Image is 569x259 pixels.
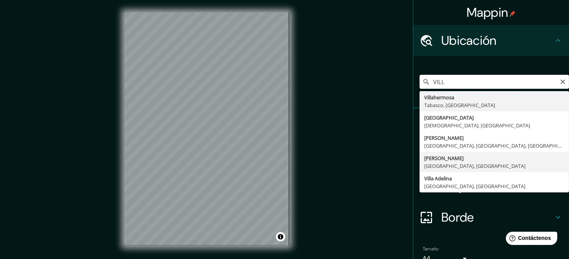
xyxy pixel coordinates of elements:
[276,232,285,241] button: Activar o desactivar atribución
[413,202,569,233] div: Borde
[420,75,569,89] input: Elige tu ciudad o zona
[467,4,508,21] font: Mappin
[424,134,464,141] font: [PERSON_NAME]
[509,11,516,17] img: pin-icon.png
[413,139,569,171] div: Estilo
[441,32,497,49] font: Ubicación
[560,78,566,85] button: Claro
[424,122,530,129] font: [DEMOGRAPHIC_DATA], [GEOGRAPHIC_DATA]
[424,155,464,162] font: [PERSON_NAME]
[413,171,569,202] div: Disposición
[125,12,289,245] canvas: Mapa
[441,209,474,226] font: Borde
[413,108,569,139] div: Patas
[424,102,495,109] font: Tabasco, [GEOGRAPHIC_DATA]
[423,246,439,252] font: Tamaño
[424,175,452,182] font: Villa Adelina
[424,114,474,121] font: [GEOGRAPHIC_DATA]
[424,162,525,169] font: [GEOGRAPHIC_DATA], [GEOGRAPHIC_DATA]
[424,94,454,101] font: Villahermosa
[413,25,569,56] div: Ubicación
[424,183,525,190] font: [GEOGRAPHIC_DATA], [GEOGRAPHIC_DATA]
[500,229,560,250] iframe: Lanzador de widgets de ayuda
